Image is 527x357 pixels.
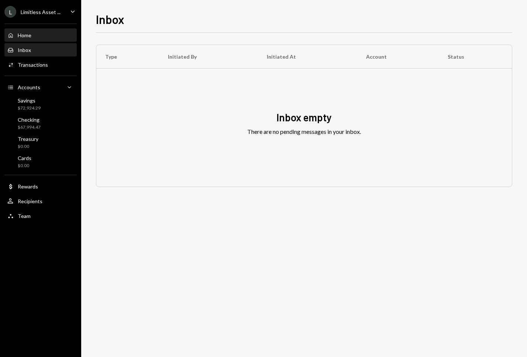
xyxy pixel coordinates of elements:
[18,198,42,204] div: Recipients
[276,110,332,125] div: Inbox empty
[4,180,77,193] a: Rewards
[4,95,77,113] a: Savings$72,924.29
[357,45,439,69] th: Account
[21,9,61,15] div: Limitless Asset ...
[18,124,41,131] div: $67,994.47
[18,117,41,123] div: Checking
[4,6,16,18] div: L
[18,183,38,190] div: Rewards
[4,134,77,151] a: Treasury$0.00
[96,12,124,27] h1: Inbox
[96,45,159,69] th: Type
[258,45,358,69] th: Initiated At
[18,105,41,111] div: $72,924.29
[439,45,512,69] th: Status
[18,97,41,104] div: Savings
[18,143,38,150] div: $0.00
[18,213,31,219] div: Team
[247,127,361,136] div: There are no pending messages in your inbox.
[4,153,77,170] a: Cards$0.00
[159,45,258,69] th: Initiated By
[18,136,38,142] div: Treasury
[18,47,31,53] div: Inbox
[4,114,77,132] a: Checking$67,994.47
[4,28,77,42] a: Home
[4,209,77,222] a: Team
[18,62,48,68] div: Transactions
[18,84,40,90] div: Accounts
[4,80,77,94] a: Accounts
[18,163,31,169] div: $0.00
[4,43,77,56] a: Inbox
[18,155,31,161] div: Cards
[18,32,31,38] div: Home
[4,58,77,71] a: Transactions
[4,194,77,208] a: Recipients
